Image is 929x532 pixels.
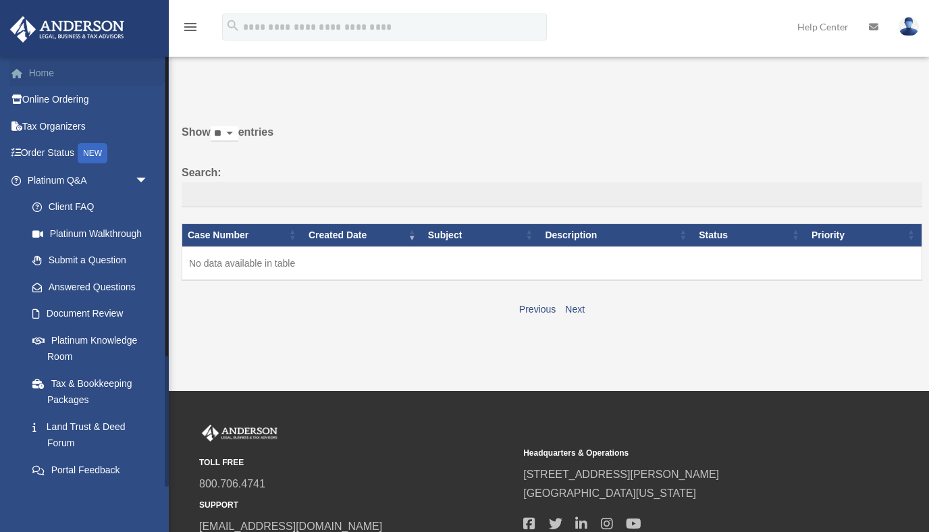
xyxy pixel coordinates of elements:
a: Order StatusNEW [9,140,169,167]
a: Land Trust & Deed Forum [19,413,162,456]
label: Show entries [182,123,922,155]
a: Submit a Question [19,247,162,274]
a: 800.706.4741 [199,478,265,489]
small: SUPPORT [199,498,514,512]
a: Document Review [19,300,162,327]
a: Digital Productsarrow_drop_down [9,483,169,510]
a: Online Ordering [9,86,169,113]
a: Home [9,59,169,86]
a: Client FAQ [19,194,162,221]
a: Answered Questions [19,273,155,300]
td: No data available in table [182,246,922,280]
a: menu [182,24,198,35]
img: Anderson Advisors Platinum Portal [199,425,280,442]
a: [GEOGRAPHIC_DATA][US_STATE] [523,487,696,499]
th: Priority: activate to sort column ascending [806,224,922,247]
small: Headquarters & Operations [523,446,838,460]
img: Anderson Advisors Platinum Portal [6,16,128,43]
input: Search: [182,182,922,208]
a: Next [565,304,585,315]
i: search [225,18,240,33]
div: NEW [78,143,107,163]
a: Portal Feedback [19,456,162,483]
th: Case Number: activate to sort column ascending [182,224,303,247]
a: Platinum Knowledge Room [19,327,162,370]
select: Showentries [211,126,238,142]
a: Previous [519,304,556,315]
th: Created Date: activate to sort column ascending [303,224,423,247]
th: Status: activate to sort column ascending [693,224,806,247]
i: menu [182,19,198,35]
a: [STREET_ADDRESS][PERSON_NAME] [523,469,719,480]
a: [EMAIL_ADDRESS][DOMAIN_NAME] [199,521,382,532]
a: Platinum Walkthrough [19,220,162,247]
span: arrow_drop_down [135,483,162,511]
th: Description: activate to sort column ascending [539,224,693,247]
span: arrow_drop_down [135,167,162,194]
a: Tax & Bookkeeping Packages [19,370,162,413]
th: Subject: activate to sort column ascending [423,224,540,247]
label: Search: [182,163,922,208]
small: TOLL FREE [199,456,514,470]
img: User Pic [899,17,919,36]
a: Platinum Q&Aarrow_drop_down [9,167,162,194]
a: Tax Organizers [9,113,169,140]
